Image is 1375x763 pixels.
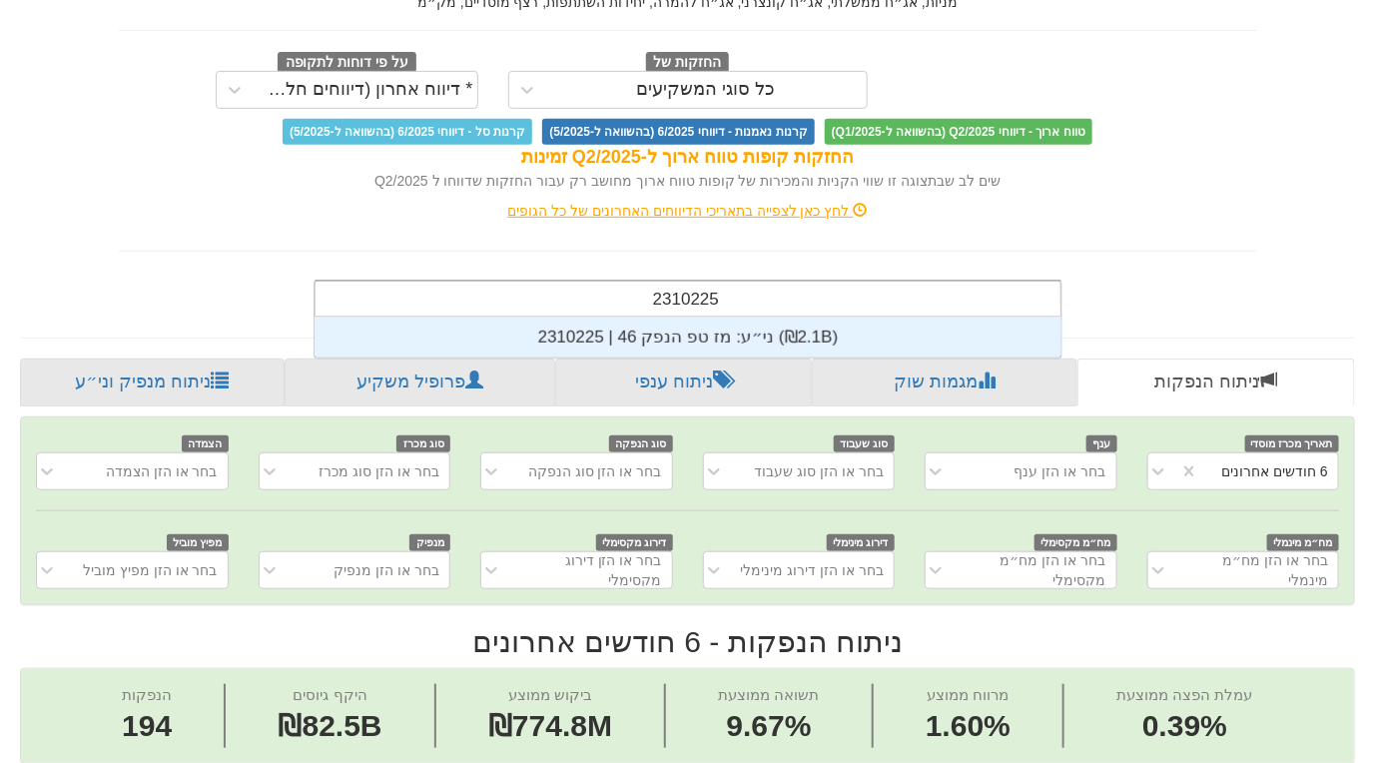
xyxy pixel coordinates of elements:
div: בחר או הזן סוג שעבוד [754,461,884,481]
div: בחר או הזן סוג מכרז [319,461,439,481]
span: 194 [122,705,172,748]
span: סוג הנפקה [609,435,673,452]
span: 9.67% [718,705,819,748]
span: מח״מ מינמלי [1267,534,1339,551]
div: בחר או הזן דירוג מקסימלי [514,550,662,590]
span: על פי דוחות לתקופה [278,52,416,74]
a: פרופיל משקיע [285,359,555,406]
span: ₪82.5B [279,709,382,742]
a: ניתוח הנפקות [1077,359,1355,406]
div: לחץ כאן לצפייה בתאריכי הדיווחים האחרונים של כל הגופים [104,201,1272,221]
div: בחר או הזן סוג הנפקה [528,461,662,481]
div: שים לב שבתצוגה זו שווי הקניות והמכירות של קופות טווח ארוך מחושב רק עבור החזקות שדווחו ל Q2/2025 [119,171,1257,191]
div: החזקות קופות טווח ארוך ל-Q2/2025 זמינות [119,145,1257,171]
span: דירוג מקסימלי [596,534,673,551]
div: בחר או הזן מפיץ מוביל [83,560,218,580]
div: grid [315,318,1061,358]
span: קרנות סל - דיווחי 6/2025 (בהשוואה ל-5/2025) [283,119,532,145]
span: החזקות של [646,52,730,74]
div: בחר או הזן ענף [1015,461,1106,481]
span: קרנות נאמנות - דיווחי 6/2025 (בהשוואה ל-5/2025) [542,119,814,145]
div: בחר או הזן מנפיק [334,560,439,580]
span: מרווח ממוצע [927,686,1009,703]
h2: ניתוח הנפקות - 6 חודשים אחרונים [20,625,1355,658]
span: ביקוש ממוצע [508,686,592,703]
span: ₪774.8M [488,709,612,742]
span: סוג שעבוד [834,435,895,452]
span: תאריך מכרז מוסדי [1245,435,1339,452]
div: כל סוגי המשקיעים [637,80,776,100]
span: מפיץ מוביל [167,534,229,551]
a: ניתוח מנפיק וני״ע [20,359,285,406]
div: ני״ע: ‏מז טפ הנפק 46 | 2310225 ‎(₪2.1B)‎ [315,318,1061,358]
div: בחר או הזן הצמדה [106,461,218,481]
span: דירוג מינימלי [827,534,895,551]
a: ניתוח ענפי [555,359,813,406]
div: בחר או הזן מח״מ מינמלי [1181,550,1329,590]
div: בחר או הזן דירוג מינימלי [740,560,884,580]
span: 0.39% [1116,705,1252,748]
span: הצמדה [182,435,229,452]
div: * דיווח אחרון (דיווחים חלקיים) [258,80,473,100]
span: תשואה ממוצעת [718,686,819,703]
div: 6 חודשים אחרונים [1221,461,1328,481]
span: טווח ארוך - דיווחי Q2/2025 (בהשוואה ל-Q1/2025) [825,119,1092,145]
span: 1.60% [926,705,1011,748]
span: מנפיק [409,534,450,551]
span: היקף גיוסים [294,686,367,703]
div: בחר או הזן מח״מ מקסימלי [959,550,1106,590]
span: ענף [1086,435,1117,452]
span: סוג מכרז [396,435,450,452]
span: הנפקות [122,686,172,703]
a: מגמות שוק [812,359,1077,406]
span: עמלת הפצה ממוצעת [1116,686,1252,703]
span: מח״מ מקסימלי [1034,534,1117,551]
